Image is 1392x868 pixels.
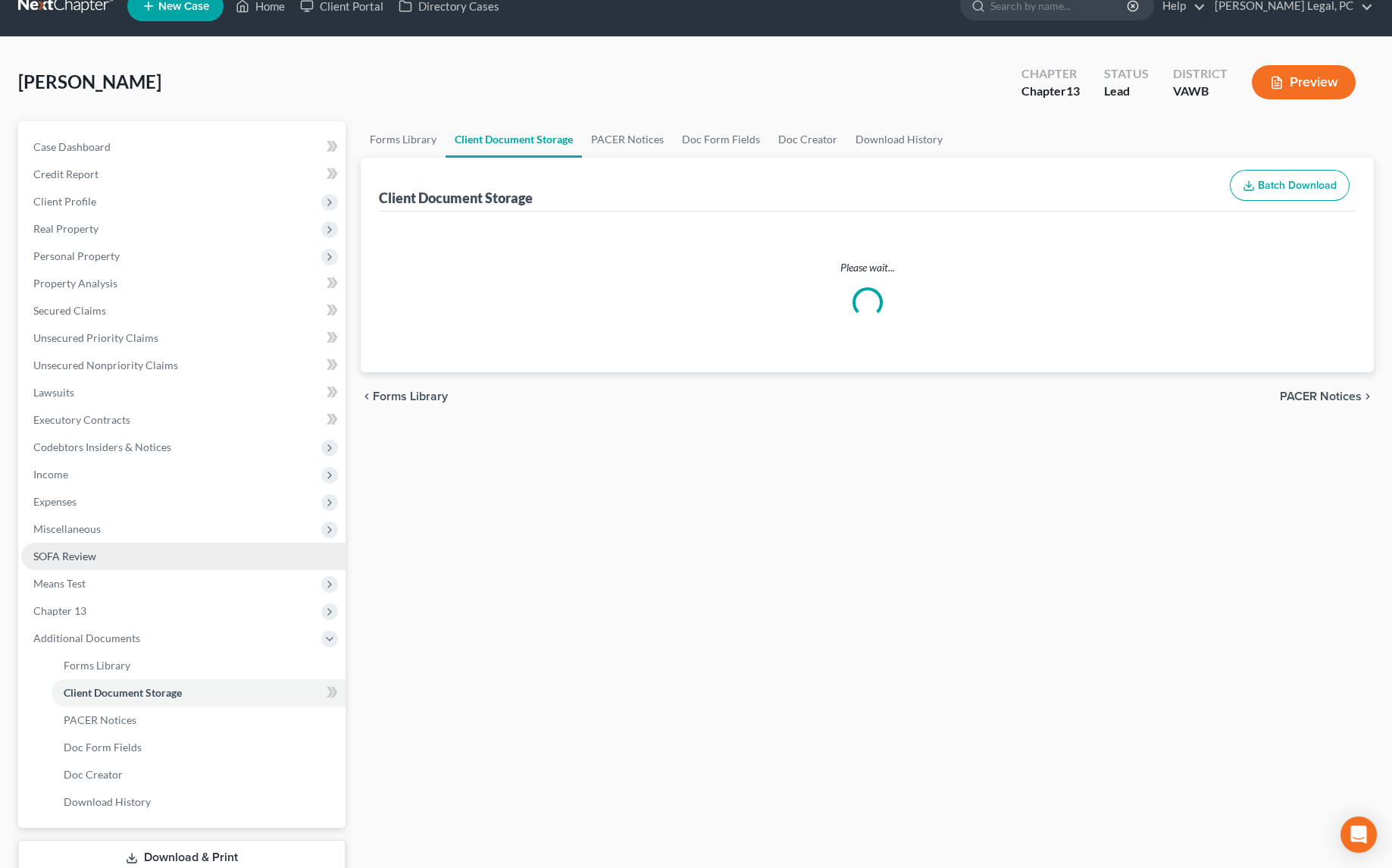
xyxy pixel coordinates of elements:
button: Preview [1252,65,1356,99]
a: PACER Notices [582,121,673,158]
span: Miscellaneous [33,522,101,535]
span: Batch Download [1258,179,1337,192]
span: New Case [158,1,209,12]
span: Expenses [33,495,77,508]
span: Real Property [33,222,99,235]
button: PACER Notices chevron_right [1280,390,1374,403]
span: Unsecured Priority Claims [33,331,158,344]
span: Property Analysis [33,277,117,290]
span: SOFA Review [33,550,96,562]
a: Forms Library [361,121,446,158]
span: PACER Notices [1280,390,1362,403]
span: Secured Claims [33,304,106,317]
a: SOFA Review [21,543,346,570]
span: Download History [64,795,151,808]
div: Client Document Storage [379,189,533,207]
i: chevron_left [361,390,373,403]
div: Status [1104,65,1149,83]
a: Forms Library [52,652,346,679]
span: Forms Library [373,390,448,403]
span: Personal Property [33,249,120,262]
p: Please wait... [382,260,1353,275]
span: [PERSON_NAME] [18,71,161,92]
a: Client Document Storage [446,121,582,158]
a: Executory Contracts [21,406,346,434]
a: Doc Creator [769,121,846,158]
div: Chapter [1021,65,1080,83]
span: Chapter 13 [33,604,86,617]
span: Additional Documents [33,631,140,644]
a: Property Analysis [21,270,346,297]
span: Means Test [33,577,86,590]
span: Forms Library [64,659,130,672]
span: 13 [1066,83,1080,98]
a: Doc Creator [52,761,346,788]
span: Doc Creator [64,768,123,781]
div: District [1173,65,1228,83]
a: Doc Form Fields [52,734,346,761]
a: Secured Claims [21,297,346,324]
span: Income [33,468,68,481]
span: Client Document Storage [64,686,182,699]
span: Credit Report [33,168,99,180]
div: Chapter [1021,83,1080,100]
span: Client Profile [33,195,96,208]
a: Unsecured Priority Claims [21,324,346,352]
a: Client Document Storage [52,679,346,707]
span: Codebtors Insiders & Notices [33,440,171,453]
span: Unsecured Nonpriority Claims [33,359,178,371]
div: Lead [1104,83,1149,100]
a: Lawsuits [21,379,346,406]
button: chevron_left Forms Library [361,390,448,403]
button: Batch Download [1230,170,1350,202]
a: Download History [846,121,952,158]
span: Executory Contracts [33,413,130,426]
span: PACER Notices [64,713,136,726]
a: PACER Notices [52,707,346,734]
i: chevron_right [1362,390,1374,403]
span: Lawsuits [33,386,74,399]
a: Download History [52,788,346,816]
div: Open Intercom Messenger [1340,816,1377,853]
span: Doc Form Fields [64,741,142,754]
a: Credit Report [21,161,346,188]
a: Doc Form Fields [673,121,769,158]
span: Case Dashboard [33,140,111,153]
div: VAWB [1173,83,1228,100]
a: Unsecured Nonpriority Claims [21,352,346,379]
a: Case Dashboard [21,133,346,161]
